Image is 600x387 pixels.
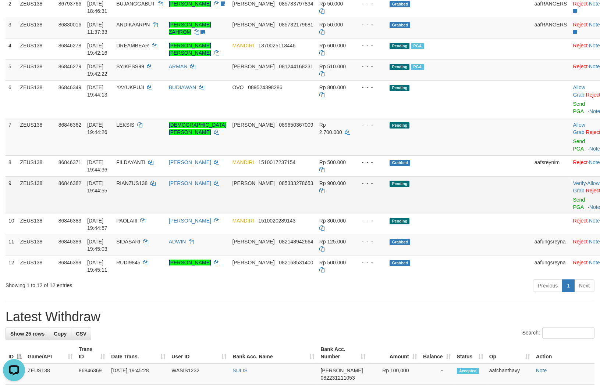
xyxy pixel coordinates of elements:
[390,85,409,91] span: Pending
[76,364,108,385] td: 86846369
[232,64,274,69] span: [PERSON_NAME]
[25,343,76,364] th: Game/API: activate to sort column ascending
[589,64,600,69] a: Note
[532,18,570,39] td: aafRANGERS
[169,218,211,224] a: [PERSON_NAME]
[390,1,410,7] span: Grabbed
[169,84,196,90] a: BUDIAWAN
[573,159,588,165] a: Reject
[279,239,313,245] span: Copy 082148942664 to clipboard
[369,343,420,364] th: Amount: activate to sort column ascending
[58,159,81,165] span: 86846371
[319,260,346,265] span: Rp 500.000
[536,368,547,373] a: Note
[169,260,211,265] a: [PERSON_NAME]
[356,217,384,224] div: - - -
[58,1,81,7] span: 86793766
[320,375,355,381] span: Copy 082231211053 to clipboard
[411,43,424,49] span: Marked by aafsreyleap
[279,180,313,186] span: Copy 085333278653 to clipboard
[169,159,211,165] a: [PERSON_NAME]
[232,122,274,128] span: [PERSON_NAME]
[6,256,17,276] td: 12
[17,256,56,276] td: ZEUS138
[356,238,384,245] div: - - -
[532,256,570,276] td: aafungsreyna
[6,80,17,118] td: 6
[17,39,56,59] td: ZEUS138
[589,260,600,265] a: Note
[356,159,384,166] div: - - -
[58,22,81,28] span: 86830016
[108,364,168,385] td: [DATE] 19:45:28
[573,218,588,224] a: Reject
[87,64,107,77] span: [DATE] 19:42:22
[6,155,17,176] td: 8
[87,260,107,273] span: [DATE] 19:45:11
[574,279,594,292] a: Next
[390,43,409,49] span: Pending
[279,122,313,128] span: Copy 089650367009 to clipboard
[87,1,107,14] span: [DATE] 18:46:31
[230,343,317,364] th: Bank Acc. Name: activate to sort column ascending
[279,64,313,69] span: Copy 081244168231 to clipboard
[573,180,600,193] a: Allow Grab
[573,138,585,152] a: Send PGA
[457,368,479,374] span: Accepted
[87,43,107,56] span: [DATE] 19:42:16
[319,64,346,69] span: Rp 510.000
[532,235,570,256] td: aafungsreyna
[116,64,144,69] span: SYIKESS99
[17,155,56,176] td: ZEUS138
[87,122,107,135] span: [DATE] 19:44:26
[87,180,107,193] span: [DATE] 19:44:55
[573,84,585,98] a: Allow Grab
[390,64,409,70] span: Pending
[232,218,254,224] span: MANDIRI
[6,59,17,80] td: 5
[169,64,188,69] a: ARMAN
[6,235,17,256] td: 11
[356,63,384,70] div: - - -
[116,180,148,186] span: RIANZUS138
[390,260,410,266] span: Grabbed
[258,218,295,224] span: Copy 1510020289143 to clipboard
[573,260,588,265] a: Reject
[232,1,274,7] span: [PERSON_NAME]
[58,43,81,48] span: 86846278
[6,328,49,340] a: Show 25 rows
[573,197,585,210] a: Send PGA
[319,239,346,245] span: Rp 125.000
[116,260,140,265] span: RUDI9845
[168,364,230,385] td: WASIS1232
[49,328,71,340] a: Copy
[116,218,137,224] span: PAOLAIII
[87,84,107,98] span: [DATE] 19:44:13
[232,22,274,28] span: [PERSON_NAME]
[390,239,410,245] span: Grabbed
[3,3,25,25] button: Open LiveChat chat widget
[6,39,17,59] td: 4
[169,43,211,56] a: [PERSON_NAME] [PERSON_NAME]
[532,155,570,176] td: aafsreynim
[58,260,81,265] span: 86846399
[319,84,346,90] span: Rp 800.000
[411,64,424,70] span: Marked by aafRornrotha
[317,343,369,364] th: Bank Acc. Number: activate to sort column ascending
[390,181,409,187] span: Pending
[573,84,586,98] span: ·
[17,118,56,155] td: ZEUS138
[17,214,56,235] td: ZEUS138
[248,84,282,90] span: Copy 089524398286 to clipboard
[573,64,588,69] a: Reject
[573,43,588,48] a: Reject
[279,22,313,28] span: Copy 085732179681 to clipboard
[522,328,594,339] label: Search:
[369,364,420,385] td: Rp 100,000
[6,176,17,214] td: 9
[169,122,227,135] a: [DEMOGRAPHIC_DATA][PERSON_NAME]
[169,180,211,186] a: [PERSON_NAME]
[319,159,346,165] span: Rp 500.000
[25,364,76,385] td: ZEUS138
[573,22,588,28] a: Reject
